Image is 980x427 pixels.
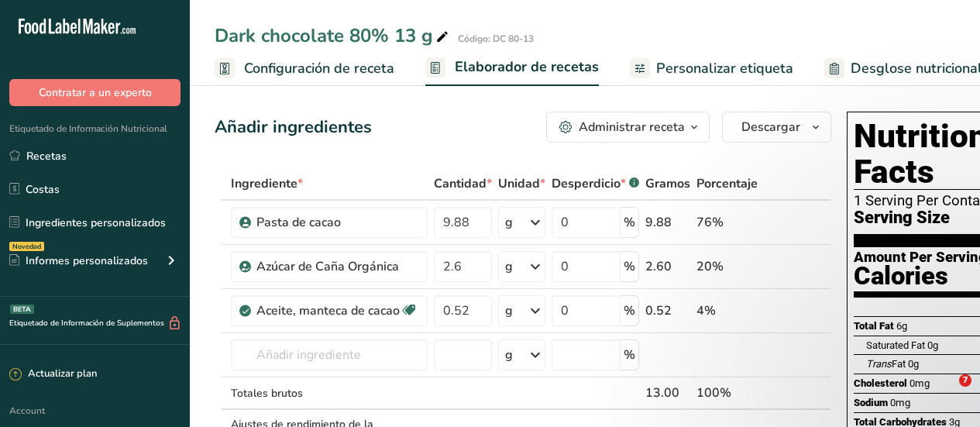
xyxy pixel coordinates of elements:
span: 0g [927,339,938,351]
div: 9.88 [645,213,690,232]
button: Descargar [722,112,831,143]
span: Porcentaje [696,174,758,193]
span: 0mg [890,397,910,408]
input: Añadir ingrediente [231,339,428,370]
div: Dark chocolate 80% 13 g [215,22,452,50]
span: Elaborador de recetas [455,57,599,77]
div: 76% [696,213,758,232]
div: 4% [696,301,758,320]
button: Administrar receta [546,112,710,143]
span: Cantidad [434,174,492,193]
div: 2.60 [645,257,690,276]
span: Unidad [498,174,545,193]
div: Administrar receta [579,118,685,136]
a: Elaborador de recetas [425,50,599,87]
div: g [505,257,513,276]
div: g [505,213,513,232]
div: Novedad [9,242,44,251]
div: Aceite, manteca de cacao [256,301,400,320]
span: Configuración de receta [244,58,394,79]
span: Fat [866,358,906,370]
div: g [505,346,513,364]
span: Serving Size [854,208,950,228]
a: Configuración de receta [215,51,394,86]
span: Cholesterol [854,377,907,389]
div: Actualizar plan [9,367,97,382]
div: Desperdicio [552,174,639,193]
span: 6g [896,320,907,332]
div: Código: DC 80-13 [458,32,534,46]
div: Añadir ingredientes [215,115,372,140]
span: Total Fat [854,320,894,332]
iframe: Intercom live chat [927,374,965,412]
div: 20% [696,257,758,276]
div: g [505,301,513,320]
span: Descargar [741,118,800,136]
span: Gramos [645,174,690,193]
div: Azúcar de Caña Orgánica [256,257,418,276]
span: Personalizar etiqueta [656,58,793,79]
div: Pasta de cacao [256,213,418,232]
i: Trans [866,358,892,370]
span: 7 [959,374,971,387]
a: Personalizar etiqueta [630,51,793,86]
span: Sodium [854,397,888,408]
div: 13.00 [645,384,690,402]
span: 0mg [910,377,930,389]
span: 0g [908,358,919,370]
button: Contratar a un experto [9,79,181,106]
div: 100% [696,384,758,402]
div: BETA [10,305,34,314]
span: Ingrediente [231,174,303,193]
div: Totales brutos [231,385,428,401]
div: Informes personalizados [9,253,148,269]
span: Saturated Fat [866,339,925,351]
div: 0.52 [645,301,690,320]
